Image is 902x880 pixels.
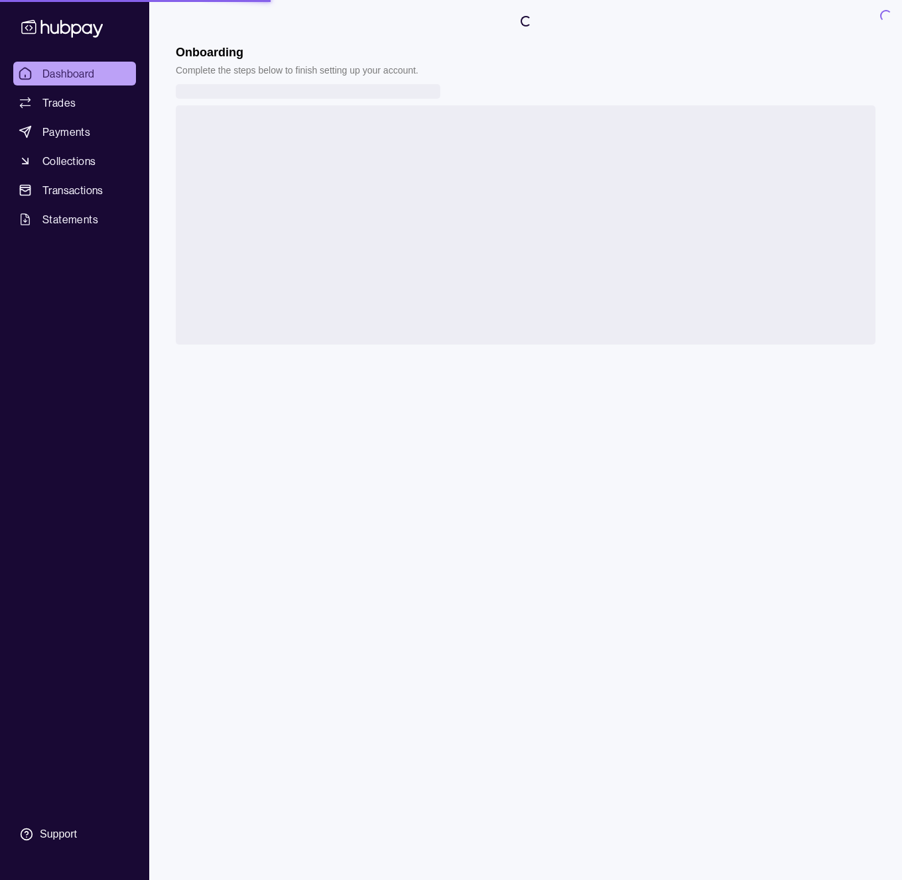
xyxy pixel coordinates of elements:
span: Collections [42,153,96,169]
a: Dashboard [13,62,136,85]
a: Support [13,820,136,848]
span: Trades [42,95,76,111]
a: Collections [13,149,136,173]
span: Payments [42,124,90,140]
span: Dashboard [42,66,95,82]
h1: Onboarding [176,45,419,60]
a: Payments [13,120,136,144]
p: Complete the steps below to finish setting up your account. [176,63,419,78]
span: Statements [42,211,98,227]
a: Statements [13,207,136,231]
a: Transactions [13,178,136,202]
div: Support [40,827,77,842]
span: Transactions [42,182,103,198]
a: Trades [13,91,136,115]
